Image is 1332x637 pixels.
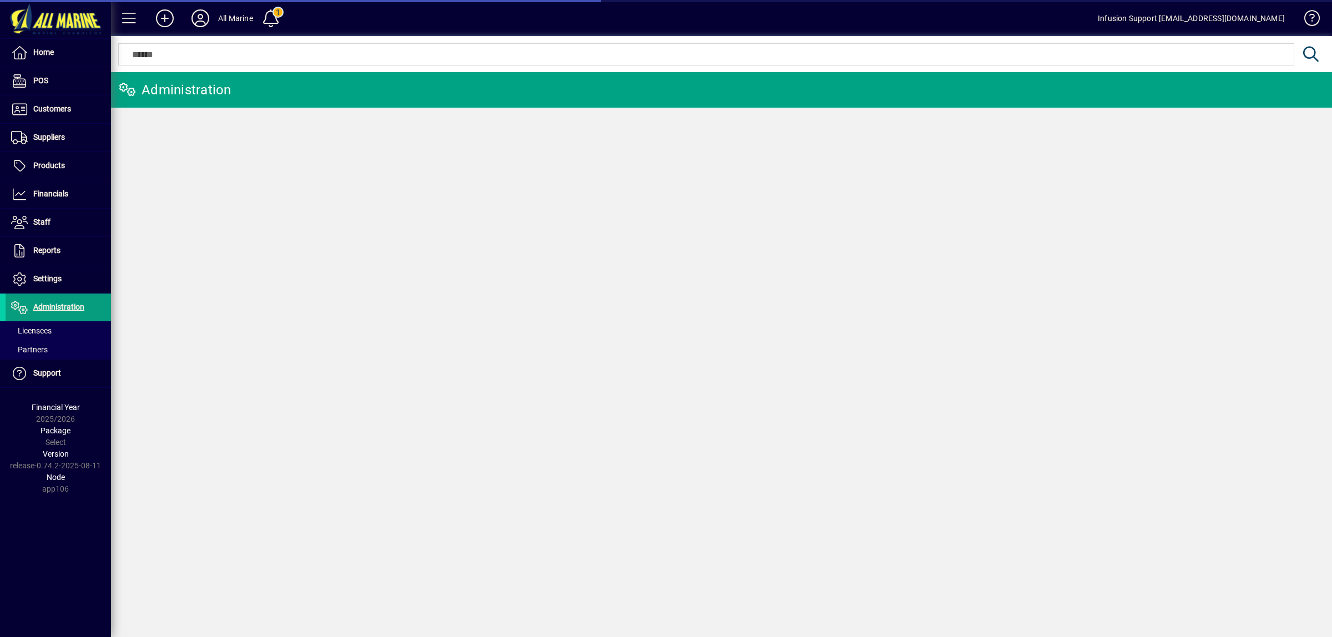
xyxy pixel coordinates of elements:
[33,104,71,113] span: Customers
[183,8,218,28] button: Profile
[1098,9,1285,27] div: Infusion Support [EMAIL_ADDRESS][DOMAIN_NAME]
[147,8,183,28] button: Add
[6,124,111,151] a: Suppliers
[33,274,62,283] span: Settings
[33,76,48,85] span: POS
[6,265,111,293] a: Settings
[33,302,84,311] span: Administration
[33,246,60,255] span: Reports
[6,340,111,359] a: Partners
[6,39,111,67] a: Home
[41,426,70,435] span: Package
[11,345,48,354] span: Partners
[43,449,69,458] span: Version
[6,237,111,265] a: Reports
[32,403,80,412] span: Financial Year
[33,218,51,226] span: Staff
[6,95,111,123] a: Customers
[119,81,231,99] div: Administration
[6,152,111,180] a: Products
[6,321,111,340] a: Licensees
[218,9,253,27] div: All Marine
[6,209,111,236] a: Staff
[11,326,52,335] span: Licensees
[6,360,111,387] a: Support
[33,189,68,198] span: Financials
[6,180,111,208] a: Financials
[33,133,65,141] span: Suppliers
[33,368,61,377] span: Support
[33,48,54,57] span: Home
[1296,2,1318,38] a: Knowledge Base
[6,67,111,95] a: POS
[33,161,65,170] span: Products
[47,473,65,482] span: Node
